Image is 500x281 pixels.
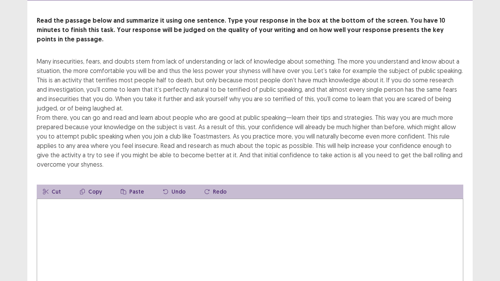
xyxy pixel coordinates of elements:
[37,57,463,169] div: Many insecurities, fears, and doubts stem from lack of understanding or lack of knowledge about s...
[73,185,108,199] button: Copy
[37,16,463,44] p: Read the passage below and summarize it using one sentence. Type your response in the box at the ...
[37,185,67,199] button: Cut
[114,185,150,199] button: Paste
[198,185,233,199] button: Redo
[157,185,192,199] button: Undo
